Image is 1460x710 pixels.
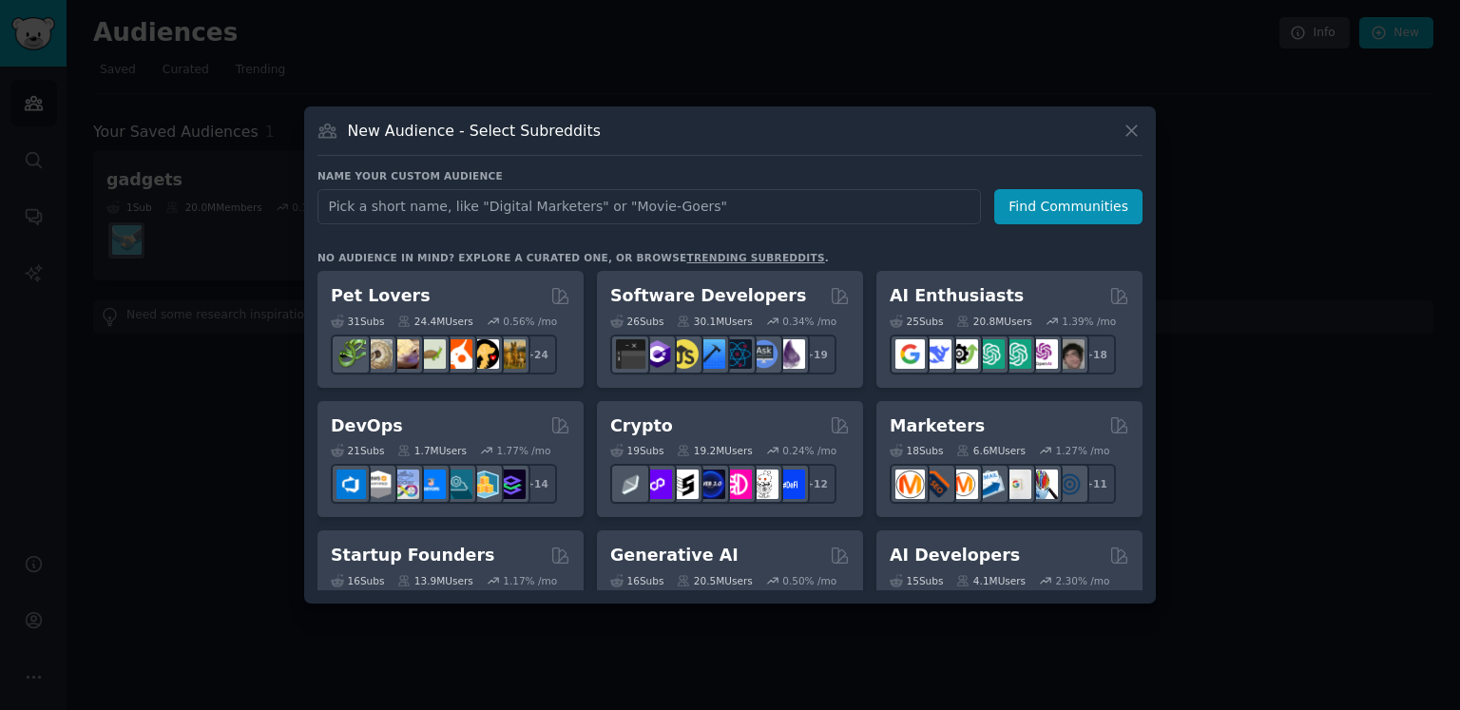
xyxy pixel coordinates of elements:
div: 4.1M Users [956,574,1026,587]
h2: AI Developers [890,544,1020,567]
div: 18 Sub s [890,444,943,457]
a: trending subreddits [686,252,824,263]
h3: New Audience - Select Subreddits [348,121,601,141]
h3: Name your custom audience [317,169,1143,182]
img: cockatiel [443,339,472,369]
img: defi_ [776,470,805,499]
img: azuredevops [336,470,366,499]
img: AskComputerScience [749,339,778,369]
img: OnlineMarketing [1055,470,1085,499]
div: 0.34 % /mo [782,315,836,328]
img: leopardgeckos [390,339,419,369]
img: csharp [643,339,672,369]
img: DevOpsLinks [416,470,446,499]
div: + 19 [797,335,836,374]
div: 16 Sub s [331,574,384,587]
div: 1.27 % /mo [1056,444,1110,457]
img: web3 [696,470,725,499]
img: ballpython [363,339,393,369]
h2: Marketers [890,414,985,438]
img: DeepSeek [922,339,951,369]
div: 21 Sub s [331,444,384,457]
img: Docker_DevOps [390,470,419,499]
h2: AI Enthusiasts [890,284,1024,308]
div: 16 Sub s [610,574,663,587]
img: AskMarketing [949,470,978,499]
img: MarketingResearch [1028,470,1058,499]
img: dogbreed [496,339,526,369]
img: chatgpt_prompts_ [1002,339,1031,369]
div: 6.6M Users [956,444,1026,457]
div: + 18 [1076,335,1116,374]
div: 19.2M Users [677,444,752,457]
div: 1.7M Users [397,444,467,457]
h2: Startup Founders [331,544,494,567]
div: 30.1M Users [677,315,752,328]
img: OpenAIDev [1028,339,1058,369]
div: + 11 [1076,464,1116,504]
img: ArtificalIntelligence [1055,339,1085,369]
div: 0.56 % /mo [503,315,557,328]
div: + 14 [517,464,557,504]
div: 0.24 % /mo [782,444,836,457]
img: GoogleGeminiAI [895,339,925,369]
img: content_marketing [895,470,925,499]
div: + 12 [797,464,836,504]
img: PetAdvice [470,339,499,369]
div: 0.50 % /mo [782,574,836,587]
img: herpetology [336,339,366,369]
img: PlatformEngineers [496,470,526,499]
h2: Crypto [610,414,673,438]
img: bigseo [922,470,951,499]
h2: Generative AI [610,544,739,567]
div: 24.4M Users [397,315,472,328]
img: CryptoNews [749,470,778,499]
img: software [616,339,645,369]
img: learnjavascript [669,339,699,369]
h2: Pet Lovers [331,284,431,308]
img: chatgpt_promptDesign [975,339,1005,369]
img: turtle [416,339,446,369]
div: 15 Sub s [890,574,943,587]
div: 2.30 % /mo [1056,574,1110,587]
div: 25 Sub s [890,315,943,328]
img: ethfinance [616,470,645,499]
input: Pick a short name, like "Digital Marketers" or "Movie-Goers" [317,189,981,224]
img: reactnative [722,339,752,369]
div: 13.9M Users [397,574,472,587]
img: elixir [776,339,805,369]
h2: Software Developers [610,284,806,308]
img: Emailmarketing [975,470,1005,499]
div: No audience in mind? Explore a curated one, or browse . [317,251,829,264]
img: AItoolsCatalog [949,339,978,369]
img: AWS_Certified_Experts [363,470,393,499]
div: + 24 [517,335,557,374]
div: 20.5M Users [677,574,752,587]
img: aws_cdk [470,470,499,499]
img: googleads [1002,470,1031,499]
button: Find Communities [994,189,1143,224]
div: 26 Sub s [610,315,663,328]
img: platformengineering [443,470,472,499]
div: 31 Sub s [331,315,384,328]
div: 20.8M Users [956,315,1031,328]
h2: DevOps [331,414,403,438]
div: 1.77 % /mo [497,444,551,457]
div: 1.39 % /mo [1062,315,1116,328]
img: ethstaker [669,470,699,499]
img: defiblockchain [722,470,752,499]
div: 1.17 % /mo [503,574,557,587]
img: 0xPolygon [643,470,672,499]
div: 19 Sub s [610,444,663,457]
img: iOSProgramming [696,339,725,369]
